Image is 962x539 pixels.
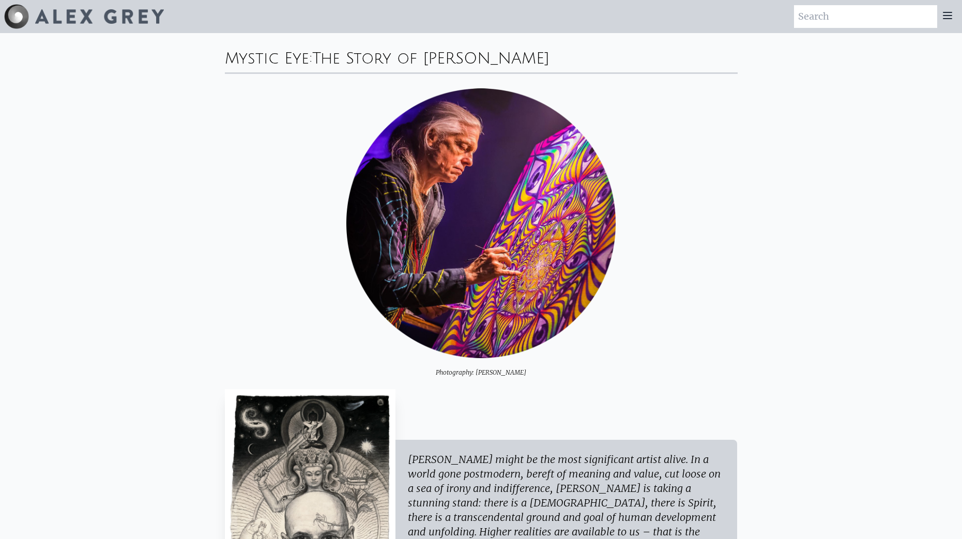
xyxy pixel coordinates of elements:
[794,5,937,28] input: Search
[225,33,738,72] div: Mystic Eye:
[225,358,738,377] div: Photography: [PERSON_NAME]
[312,50,549,67] div: The Story of [PERSON_NAME]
